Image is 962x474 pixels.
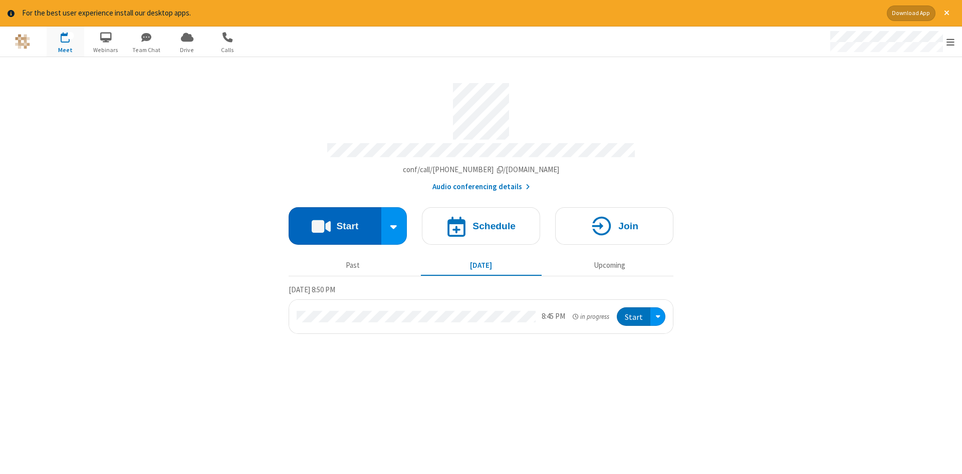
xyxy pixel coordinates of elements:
[573,312,609,321] em: in progress
[542,311,565,322] div: 8:45 PM
[618,221,638,231] h4: Join
[821,27,962,57] div: Open menu
[887,6,935,21] button: Download App
[650,307,665,326] div: Open menu
[403,164,560,176] button: Copy my meeting room linkCopy my meeting room link
[555,207,673,245] button: Join
[403,165,560,174] span: Copy my meeting room link
[939,6,954,21] button: Close alert
[336,221,358,231] h4: Start
[472,221,516,231] h4: Schedule
[617,307,650,326] button: Start
[15,34,30,49] img: QA Selenium DO NOT DELETE OR CHANGE
[549,256,670,275] button: Upcoming
[4,27,41,57] button: Logo
[87,46,125,55] span: Webinars
[421,256,542,275] button: [DATE]
[289,284,673,334] section: Today's Meetings
[381,207,407,245] div: Start conference options
[168,46,206,55] span: Drive
[293,256,413,275] button: Past
[68,32,74,40] div: 1
[289,285,335,294] span: [DATE] 8:50 PM
[209,46,247,55] span: Calls
[289,207,381,245] button: Start
[289,76,673,192] section: Account details
[47,46,84,55] span: Meet
[422,207,540,245] button: Schedule
[22,8,879,19] div: For the best user experience install our desktop apps.
[432,181,530,193] button: Audio conferencing details
[128,46,165,55] span: Team Chat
